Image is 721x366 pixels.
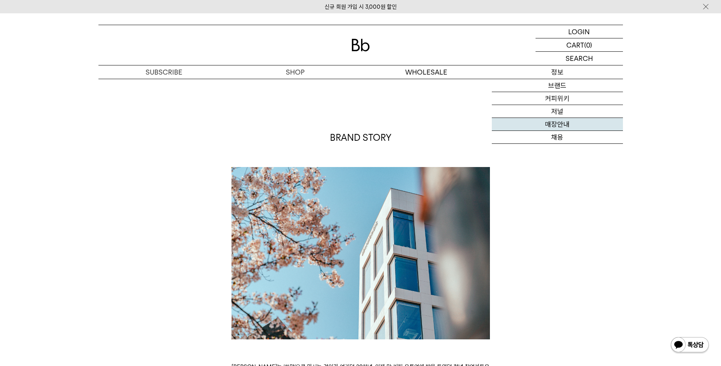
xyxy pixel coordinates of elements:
a: 브랜드 [492,79,623,92]
a: 매장안내 [492,118,623,131]
a: 저널 [492,105,623,118]
a: SUBSCRIBE [98,65,230,79]
p: CART [566,38,584,51]
a: 신규 회원 가입 시 3,000원 할인 [325,3,397,10]
p: LOGIN [568,25,590,38]
p: WHOLESALE [361,65,492,79]
img: 로고 [352,39,370,51]
p: (0) [584,38,592,51]
a: CART (0) [536,38,623,52]
a: SHOP [230,65,361,79]
a: 채용 [492,131,623,144]
p: BRAND STORY [231,131,490,144]
p: 정보 [492,65,623,79]
img: 카카오톡 채널 1:1 채팅 버튼 [670,336,710,355]
a: 커피위키 [492,92,623,105]
a: LOGIN [536,25,623,38]
p: SEARCH [566,52,593,65]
